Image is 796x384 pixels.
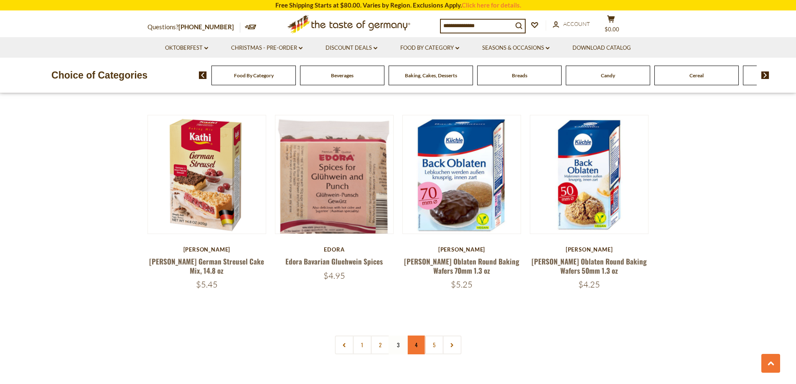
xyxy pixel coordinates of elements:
a: [PHONE_NUMBER] [178,23,234,31]
div: [PERSON_NAME] [402,246,521,253]
a: Food By Category [400,43,459,53]
a: Account [553,20,590,29]
a: [PERSON_NAME] Oblaten Round Baking Wafers 70mm 1.3 oz [404,256,519,275]
img: Kuechle Oblaten Round Baking Wafers 50mm 1.3 oz [530,115,648,234]
a: Christmas - PRE-ORDER [231,43,303,53]
img: next arrow [761,71,769,79]
a: Download Catalog [572,43,631,53]
a: [PERSON_NAME] Oblaten Round Baking Wafers 50mm 1.3 oz [532,256,647,275]
img: Kathi German Streusel Cake Mix, 14.8 oz [148,115,266,234]
div: [PERSON_NAME] [530,246,649,253]
a: Food By Category [234,72,274,79]
a: Candy [601,72,615,79]
a: Beverages [331,72,353,79]
span: $4.95 [323,270,345,281]
span: $5.45 [196,279,218,290]
a: [PERSON_NAME] German Streusel Cake Mix, 14.8 oz [149,256,264,275]
span: $5.25 [451,279,473,290]
img: Kuechle Oblaten Round Baking Wafers 70mm 1.3 oz [403,115,521,234]
div: Edora [275,246,394,253]
a: Discount Deals [326,43,377,53]
a: Cereal [689,72,704,79]
p: Questions? [148,22,240,33]
button: $0.00 [599,15,624,36]
a: Edora Bavarian Gluehwein Spices [285,256,383,267]
a: Click here for details. [462,1,521,9]
a: Seasons & Occasions [482,43,549,53]
span: $0.00 [605,26,619,33]
a: 2 [371,336,389,354]
a: Oktoberfest [165,43,208,53]
a: 5 [425,336,443,354]
a: 4 [407,336,425,354]
a: Baking, Cakes, Desserts [405,72,457,79]
div: [PERSON_NAME] [148,246,267,253]
a: Breads [512,72,527,79]
span: Account [563,20,590,27]
span: $4.25 [578,279,600,290]
img: previous arrow [199,71,207,79]
img: Edora Bavarian Gluehwein Spices [275,115,394,256]
a: 1 [353,336,371,354]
